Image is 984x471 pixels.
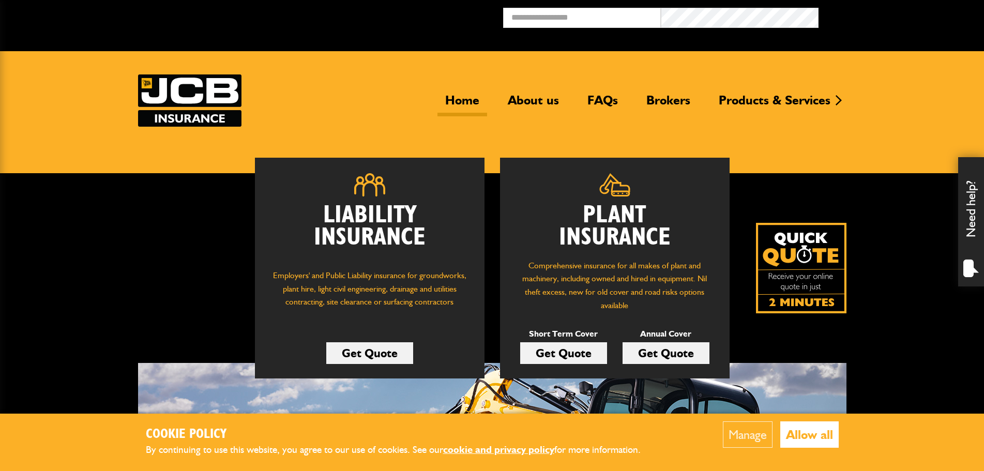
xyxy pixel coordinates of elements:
p: Comprehensive insurance for all makes of plant and machinery, including owned and hired in equipm... [516,259,714,312]
p: Short Term Cover [520,327,607,341]
a: Get Quote [520,342,607,364]
div: Need help? [958,157,984,286]
a: Get your insurance quote isn just 2-minutes [756,223,846,313]
h2: Plant Insurance [516,204,714,249]
button: Broker Login [819,8,976,24]
a: About us [500,93,567,116]
h2: Cookie Policy [146,427,658,443]
img: JCB Insurance Services logo [138,74,241,127]
a: FAQs [580,93,626,116]
button: Allow all [780,421,839,448]
a: Home [437,93,487,116]
p: Annual Cover [623,327,709,341]
a: JCB Insurance Services [138,74,241,127]
p: Employers' and Public Liability insurance for groundworks, plant hire, light civil engineering, d... [270,269,469,318]
h2: Liability Insurance [270,204,469,259]
button: Manage [723,421,773,448]
img: Quick Quote [756,223,846,313]
a: Get Quote [623,342,709,364]
p: By continuing to use this website, you agree to our use of cookies. See our for more information. [146,442,658,458]
a: cookie and privacy policy [443,444,554,455]
a: Get Quote [326,342,413,364]
a: Brokers [639,93,698,116]
a: Products & Services [711,93,838,116]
